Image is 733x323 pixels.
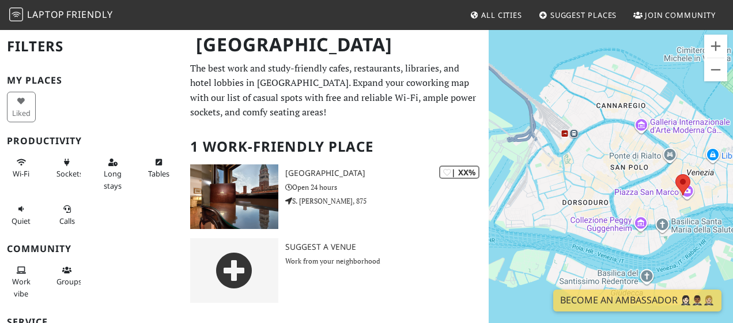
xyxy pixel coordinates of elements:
img: San Marco Palace [190,164,278,229]
p: Open 24 hours [285,182,489,193]
div: | XX% [439,166,479,179]
h3: [GEOGRAPHIC_DATA] [285,168,489,178]
a: Suggest a Venue Work from your neighborhood [183,238,489,303]
span: People working [12,276,31,298]
span: Friendly [66,8,112,21]
span: Stable Wi-Fi [13,168,29,179]
h3: My Places [7,75,176,86]
img: LaptopFriendly [9,7,23,21]
a: LaptopFriendly LaptopFriendly [9,5,113,25]
h3: Productivity [7,136,176,147]
h2: Filters [7,29,176,64]
a: Suggest Places [534,5,622,25]
span: Long stays [104,168,122,190]
span: Laptop [27,8,65,21]
span: Work-friendly tables [148,168,169,179]
button: Wi-Fi [7,153,36,183]
h1: [GEOGRAPHIC_DATA] [187,29,486,61]
img: gray-place-d2bdb4477600e061c01bd816cc0f2ef0cfcb1ca9e3ad78868dd16fb2af073a21.png [190,238,278,303]
p: S. [PERSON_NAME], 875 [285,196,489,206]
span: Video/audio calls [59,216,75,226]
a: San Marco Palace | XX% [GEOGRAPHIC_DATA] Open 24 hours S. [PERSON_NAME], 875 [183,164,489,229]
button: Work vibe [7,261,36,303]
a: Become an Ambassador 🤵🏻‍♀️🤵🏾‍♂️🤵🏼‍♀️ [553,290,721,311]
span: Group tables [56,276,82,287]
button: Zoom out [704,58,727,81]
button: Quiet [7,200,36,230]
button: Long stays [99,153,127,195]
span: Suggest Places [550,10,617,20]
p: The best work and study-friendly cafes, restaurants, libraries, and hotel lobbies in [GEOGRAPHIC_... [190,61,482,120]
a: All Cities [465,5,527,25]
h2: 1 Work-Friendly Place [190,129,482,164]
span: Join Community [645,10,716,20]
p: Work from your neighborhood [285,256,489,266]
button: Tables [145,153,173,183]
span: Quiet [12,216,31,226]
h3: Community [7,243,176,254]
span: Power sockets [56,168,83,179]
button: Calls [53,200,82,230]
button: Sockets [53,153,82,183]
h3: Suggest a Venue [285,242,489,252]
a: Join Community [629,5,720,25]
button: Groups [53,261,82,291]
button: Zoom in [704,35,727,58]
span: All Cities [481,10,522,20]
